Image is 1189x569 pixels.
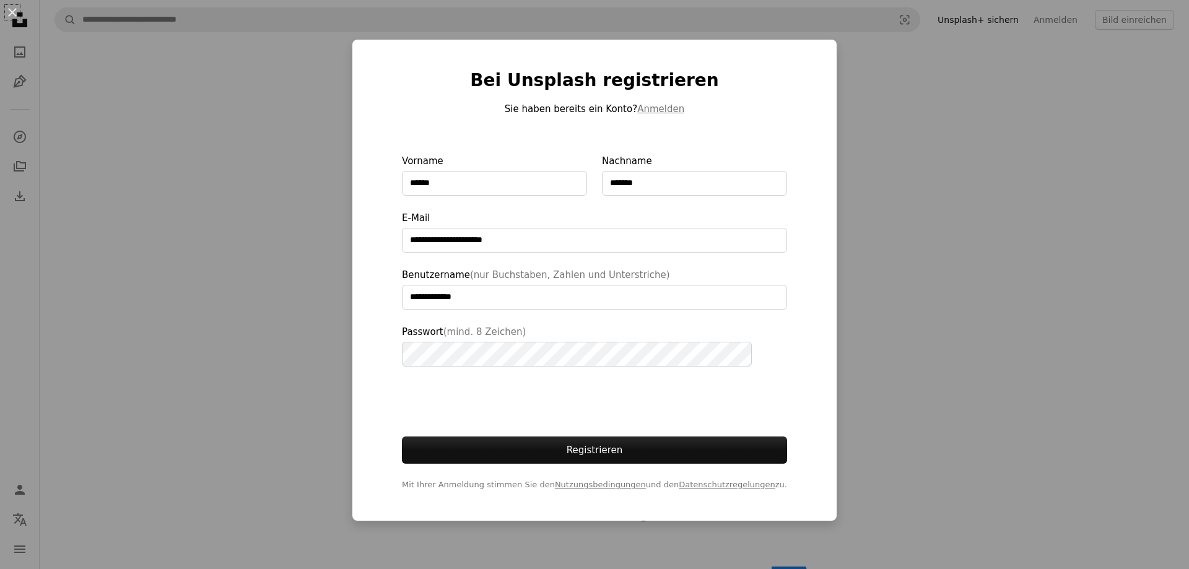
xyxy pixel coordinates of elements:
[402,69,787,92] h1: Bei Unsplash registrieren
[555,480,646,489] a: Nutzungsbedingungen
[402,102,787,116] p: Sie haben bereits ein Konto?
[470,269,670,280] span: (nur Buchstaben, Zahlen und Unterstriche)
[402,324,787,367] label: Passwort
[402,211,787,253] label: E-Mail
[443,326,526,337] span: (mind. 8 Zeichen)
[602,171,787,196] input: Nachname
[602,154,787,196] label: Nachname
[402,228,787,253] input: E-Mail
[402,479,787,491] span: Mit Ihrer Anmeldung stimmen Sie den und den zu.
[402,437,787,464] button: Registrieren
[679,480,775,489] a: Datenschutzregelungen
[637,102,684,116] button: Anmelden
[402,267,787,310] label: Benutzername
[402,154,587,196] label: Vorname
[402,285,787,310] input: Benutzername(nur Buchstaben, Zahlen und Unterstriche)
[402,342,752,367] input: Passwort(mind. 8 Zeichen)
[402,171,587,196] input: Vorname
